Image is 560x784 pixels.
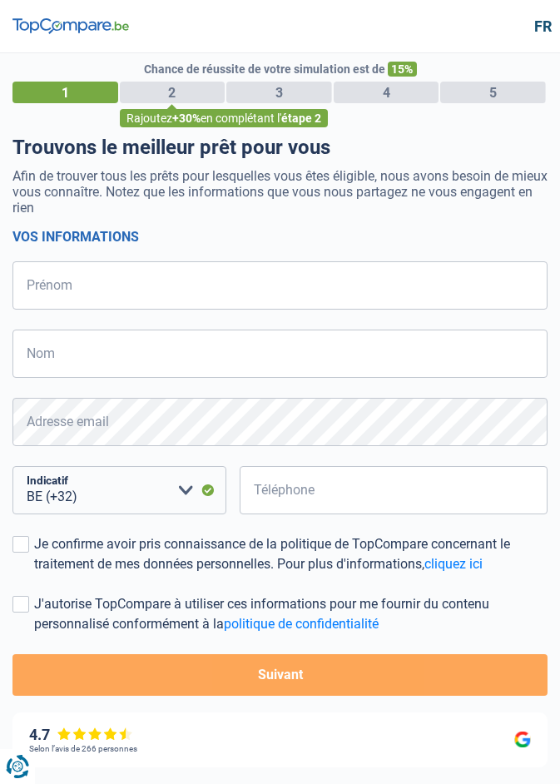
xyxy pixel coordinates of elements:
input: 401020304 [240,466,548,514]
div: 2 [120,82,225,103]
img: TopCompare Logo [12,18,129,35]
span: 15% [388,62,417,77]
h1: Trouvons le meilleur prêt pour vous [12,136,548,160]
div: Rajoutez en complétant l' [120,109,328,127]
div: 1 [12,82,118,103]
div: 4.7 [29,726,133,744]
span: Chance de réussite de votre simulation est de [144,62,385,76]
h2: Vos informations [12,229,548,245]
button: Suivant [12,654,548,696]
p: Afin de trouver tous les prêts pour lesquelles vous êtes éligible, nous avons besoin de mieux vou... [12,168,548,216]
div: 3 [226,82,332,103]
div: 5 [440,82,546,103]
span: +30% [172,112,201,125]
div: J'autorise TopCompare à utiliser ces informations pour me fournir du contenu personnalisé conform... [34,594,548,634]
div: 4 [334,82,439,103]
a: politique de confidentialité [224,616,379,632]
div: fr [534,17,548,36]
div: Selon l’avis de 266 personnes [29,744,137,754]
span: étape 2 [281,112,321,125]
a: cliquez ici [424,556,483,572]
div: Je confirme avoir pris connaissance de la politique de TopCompare concernant le traitement de mes... [34,534,548,574]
